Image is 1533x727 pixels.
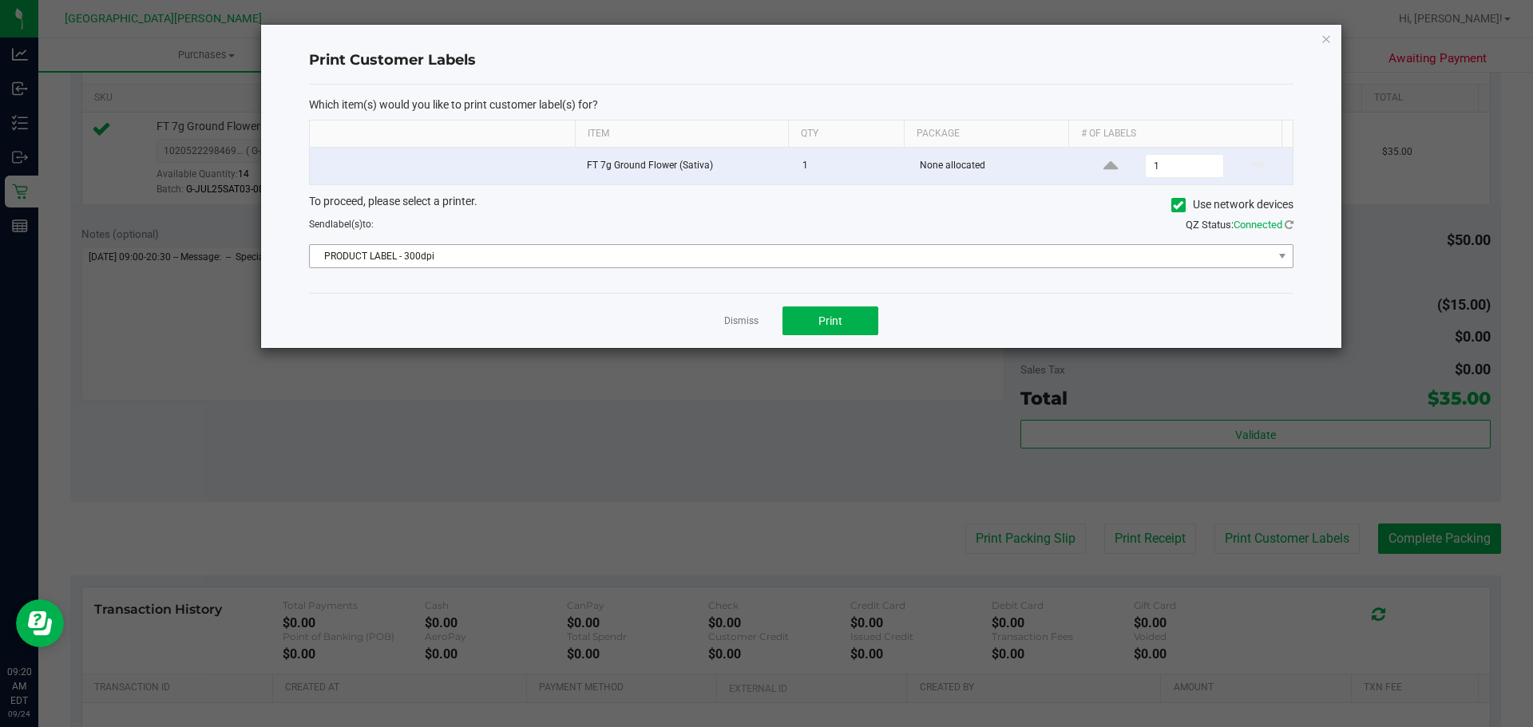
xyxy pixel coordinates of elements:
h4: Print Customer Labels [309,50,1293,71]
th: Qty [788,121,904,148]
th: # of labels [1068,121,1281,148]
th: Package [904,121,1068,148]
span: PRODUCT LABEL - 300dpi [310,245,1273,267]
iframe: Resource center [16,599,64,647]
td: 1 [793,148,910,184]
td: None allocated [910,148,1077,184]
span: Connected [1234,219,1282,231]
th: Item [575,121,788,148]
span: label(s) [331,219,362,230]
div: To proceed, please select a printer. [297,193,1305,217]
span: Print [818,314,842,327]
td: FT 7g Ground Flower (Sativa) [577,148,793,184]
button: Print [782,306,878,335]
span: QZ Status: [1186,219,1293,231]
a: Dismiss [724,314,759,328]
span: Send to: [309,219,374,230]
p: Which item(s) would you like to print customer label(s) for? [309,97,1293,112]
label: Use network devices [1171,196,1293,213]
